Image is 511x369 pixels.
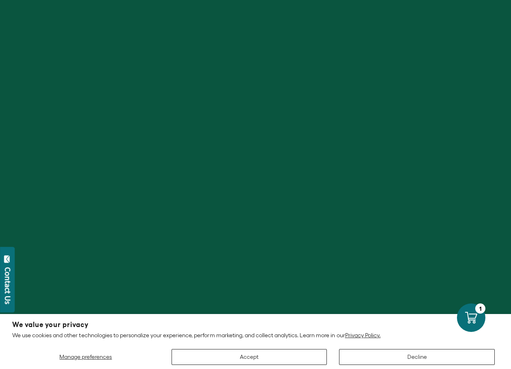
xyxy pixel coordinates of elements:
a: Privacy Policy. [345,332,381,338]
p: We use cookies and other technologies to personalize your experience, perform marketing, and coll... [12,332,499,339]
h2: We value your privacy [12,321,499,328]
div: Contact Us [4,267,12,304]
button: Manage preferences [12,349,159,365]
span: Manage preferences [59,354,112,360]
button: Accept [172,349,327,365]
button: Decline [339,349,495,365]
div: 1 [475,303,485,314]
